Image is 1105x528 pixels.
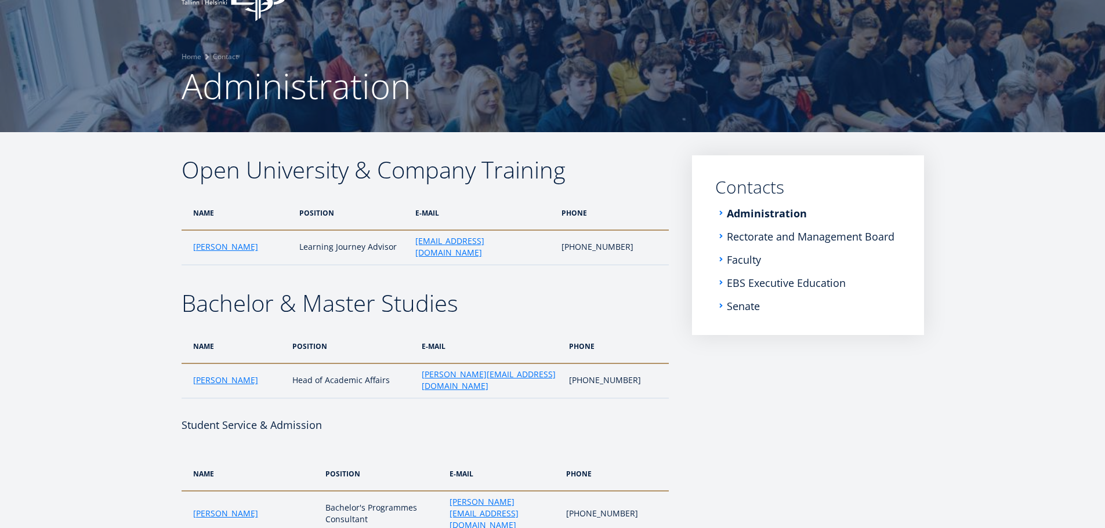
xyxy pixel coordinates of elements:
[556,230,668,265] td: [PHONE_NUMBER]
[182,289,669,318] h2: Bachelor & Master Studies
[294,230,410,265] td: Learning Journey Advisor
[560,457,668,491] th: PHONE
[182,457,320,491] th: NAME
[182,416,669,434] h4: Student Service & Admission
[320,457,444,491] th: POSITION
[422,369,557,392] a: [PERSON_NAME][EMAIL_ADDRESS][DOMAIN_NAME]
[415,235,550,258] a: [EMAIL_ADDRESS][DOMAIN_NAME]
[727,231,894,242] a: Rectorate and Management Board
[182,51,201,63] a: Home
[182,155,669,184] h2: Open University & Company Training
[727,300,760,312] a: Senate
[563,329,669,363] th: PHONE
[727,207,807,219] a: Administration
[193,374,258,386] a: [PERSON_NAME]
[715,179,901,196] a: Contacts
[727,277,846,289] a: EBS Executive Education
[193,241,258,253] a: [PERSON_NAME]
[410,196,556,230] th: e-MAIL
[287,329,415,363] th: POSITION
[727,254,761,265] a: Faculty
[193,508,258,519] a: [PERSON_NAME]
[416,329,563,363] th: e-MAIL
[444,457,560,491] th: e-MAIL
[182,329,287,363] th: NAME
[556,196,668,230] th: PHONE
[563,363,669,398] td: [PHONE_NUMBER]
[287,363,415,398] td: Head of Academic Affairs
[182,62,411,110] span: Administration
[294,196,410,230] th: POSITION
[213,51,238,63] a: Contact
[182,196,294,230] th: NAME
